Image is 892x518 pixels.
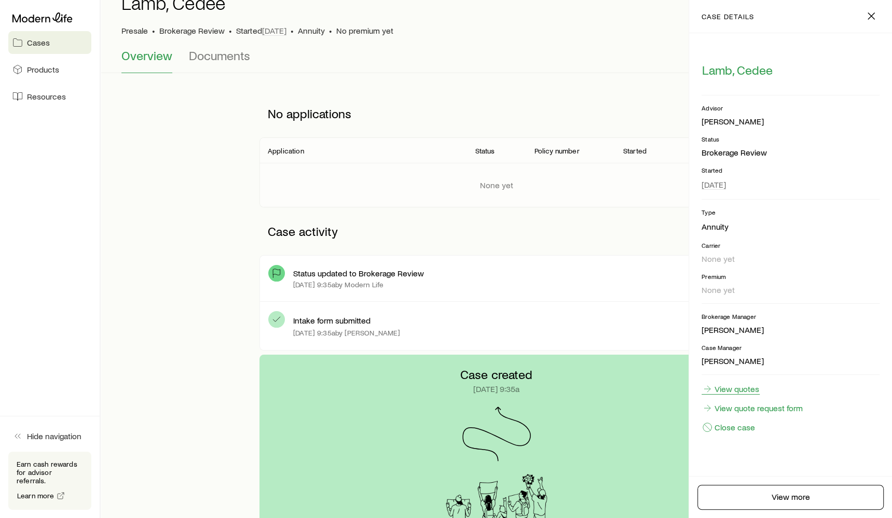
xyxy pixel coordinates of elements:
span: • [152,25,155,36]
div: Case details tabs [121,48,871,73]
a: View quotes [702,383,760,395]
p: Brokerage Review [702,147,880,158]
button: Close case [702,422,756,433]
span: Documents [189,48,250,63]
p: Status [702,135,880,143]
p: Started [702,166,880,174]
span: Cases [27,37,50,48]
p: Application [268,147,304,155]
p: [PERSON_NAME] [702,325,880,335]
p: None yet [480,180,513,190]
button: Hide navigation [8,425,91,447]
span: [DATE] [262,25,286,36]
p: Status [475,147,495,155]
p: [PERSON_NAME] [702,356,880,366]
p: Brokerage Manager [702,312,880,320]
span: Hide navigation [27,431,81,441]
p: Status updated to Brokerage Review [293,268,424,278]
span: No premium yet [336,25,393,36]
li: Annuity [702,220,880,233]
span: Resources [27,91,66,102]
span: Brokerage Review [159,25,225,36]
span: Learn more [17,492,54,499]
p: Advisor [702,104,880,112]
p: None yet [702,285,880,295]
a: View more [697,485,884,510]
p: Type [702,208,880,216]
p: Carrier [702,241,880,249]
span: Lamb, Cedee [702,63,773,77]
div: Earn cash rewards for advisor referrals.Learn more [8,452,91,510]
div: [PERSON_NAME] [702,116,764,127]
p: None yet [702,254,880,264]
p: Policy number [534,147,580,155]
p: Case created [460,367,532,382]
p: Started [236,25,286,36]
span: Overview [121,48,172,63]
p: Earn cash rewards for advisor referrals. [17,460,83,485]
span: • [229,25,232,36]
button: Lamb, Cedee [702,62,773,78]
span: [DATE] [702,179,726,190]
p: Presale [121,25,148,36]
a: Products [8,58,91,81]
p: [DATE] 9:35a [473,384,519,394]
p: Case activity [259,216,733,247]
span: Products [27,64,59,75]
span: • [329,25,332,36]
a: Resources [8,85,91,108]
p: No applications [259,98,733,129]
span: • [291,25,294,36]
p: case details [702,12,754,21]
span: Annuity [298,25,325,36]
p: Intake form submitted [293,315,370,326]
p: [DATE] 9:35a by Modern Life [293,281,383,289]
p: Premium [702,272,880,281]
a: View quote request form [702,402,803,414]
p: [DATE] 9:35a by [PERSON_NAME] [293,329,400,337]
p: Started [623,147,647,155]
p: Case Manager [702,343,880,352]
a: Cases [8,31,91,54]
